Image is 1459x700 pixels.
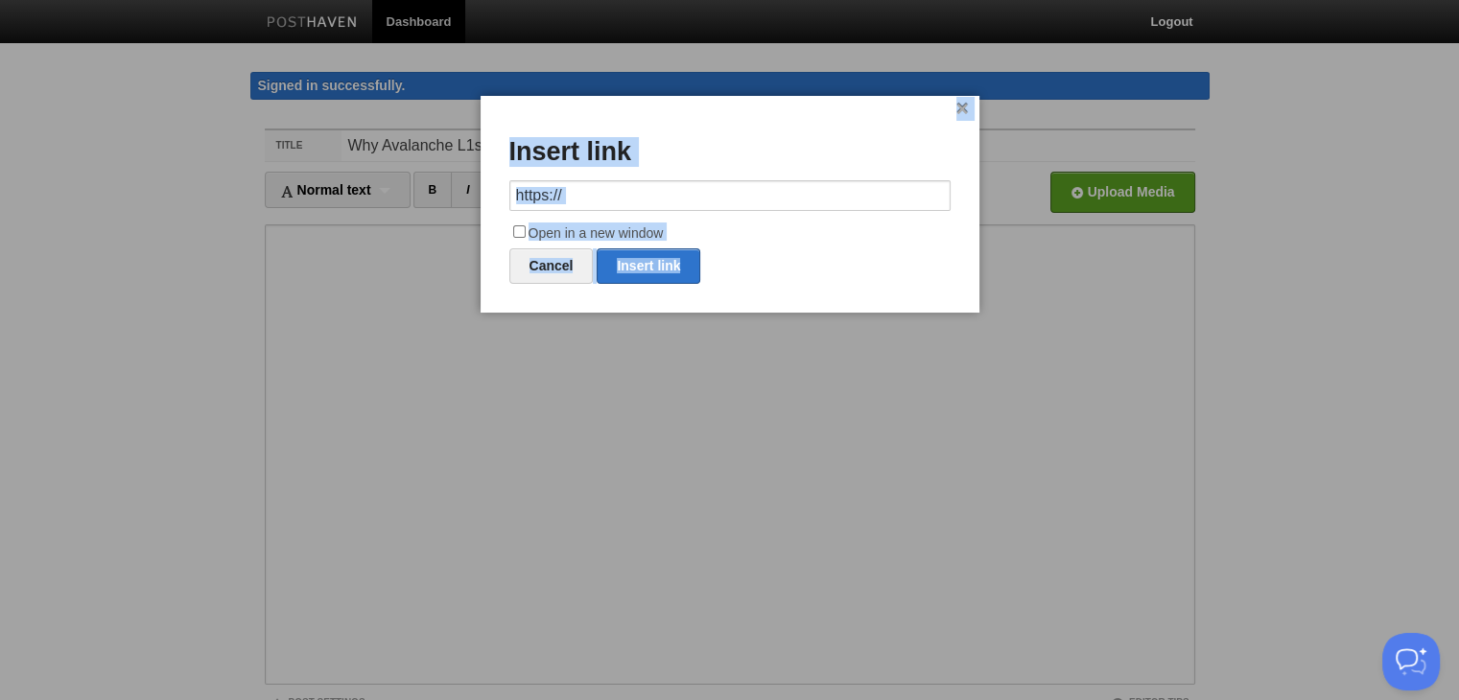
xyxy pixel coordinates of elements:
label: Open in a new window [509,222,951,245]
a: × [956,104,969,114]
a: Cancel [509,248,594,284]
input: Open in a new window [513,225,526,238]
h3: Insert link [509,138,951,167]
iframe: Help Scout Beacon - Open [1382,633,1440,690]
a: Insert link [597,248,700,284]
